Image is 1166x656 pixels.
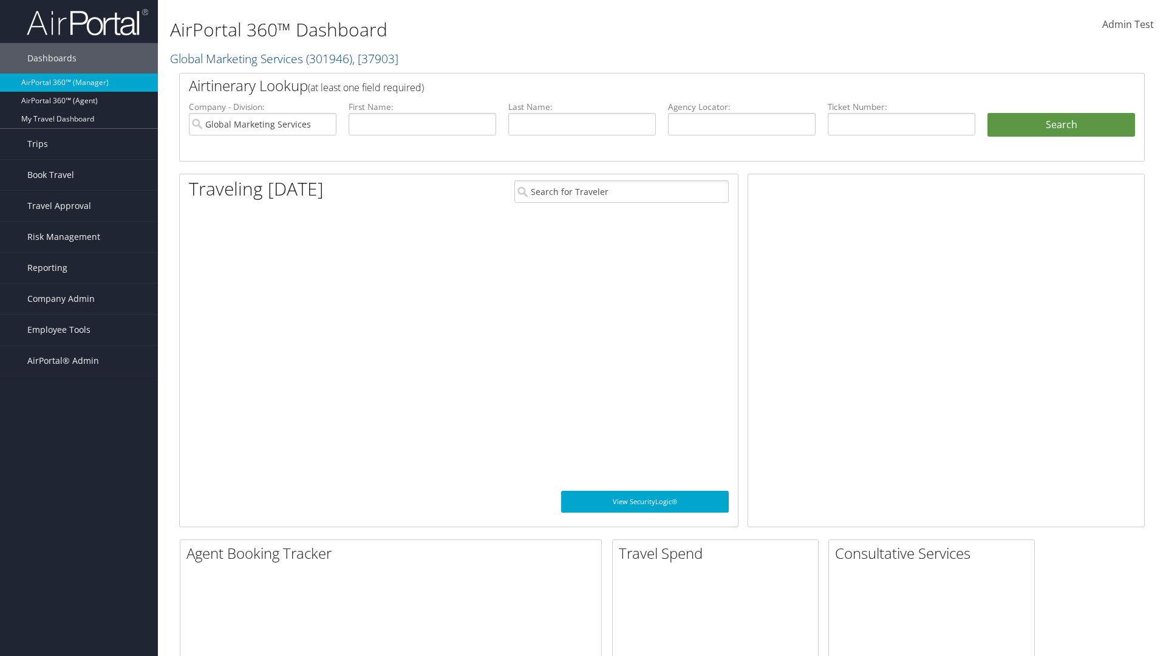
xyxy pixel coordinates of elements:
[561,491,729,513] a: View SecurityLogic®
[170,17,826,43] h1: AirPortal 360™ Dashboard
[27,129,48,159] span: Trips
[987,113,1135,137] button: Search
[835,543,1034,564] h2: Consultative Services
[828,101,975,113] label: Ticket Number:
[27,284,95,314] span: Company Admin
[189,101,336,113] label: Company - Division:
[306,50,352,67] span: ( 301946 )
[27,43,77,73] span: Dashboards
[170,50,398,67] a: Global Marketing Services
[352,50,398,67] span: , [ 37903 ]
[27,222,100,252] span: Risk Management
[27,315,90,345] span: Employee Tools
[189,75,1055,96] h2: Airtinerary Lookup
[27,191,91,221] span: Travel Approval
[27,346,99,376] span: AirPortal® Admin
[1102,18,1154,31] span: Admin Test
[668,101,816,113] label: Agency Locator:
[1102,6,1154,44] a: Admin Test
[349,101,496,113] label: First Name:
[308,81,424,94] span: (at least one field required)
[189,176,324,202] h1: Traveling [DATE]
[27,8,148,36] img: airportal-logo.png
[514,180,729,203] input: Search for Traveler
[27,253,67,283] span: Reporting
[508,101,656,113] label: Last Name:
[27,160,74,190] span: Book Travel
[619,543,818,564] h2: Travel Spend
[186,543,601,564] h2: Agent Booking Tracker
